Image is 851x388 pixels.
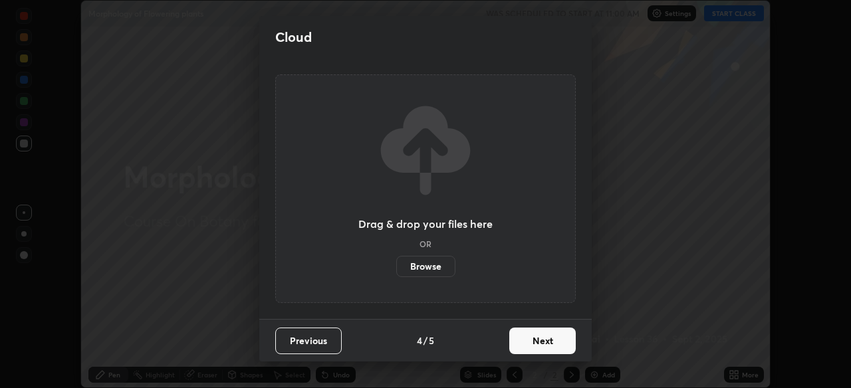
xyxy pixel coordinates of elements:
[429,334,434,347] h4: 5
[420,240,431,248] h5: OR
[275,328,342,354] button: Previous
[424,334,427,347] h4: /
[417,334,422,347] h4: 4
[358,219,493,229] h3: Drag & drop your files here
[275,29,312,46] h2: Cloud
[509,328,576,354] button: Next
